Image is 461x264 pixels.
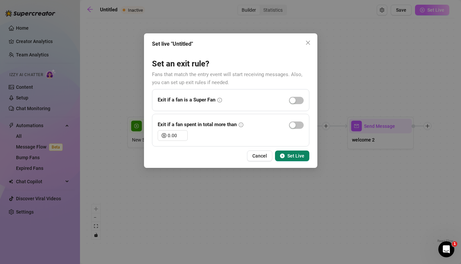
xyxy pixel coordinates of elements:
[252,153,267,159] span: Cancel
[158,121,237,127] strong: Exit if a fan spent in total more than
[280,154,285,158] span: play-circle
[247,151,272,161] button: Cancel
[287,153,304,159] span: Set Live
[438,241,454,257] iframe: Intercom live chat
[452,241,457,247] span: 1
[239,122,243,127] span: info-circle
[152,71,302,85] span: Fans that match the entry event will start receiving messages. Also, you can set up exit rules if...
[217,98,222,102] span: info-circle
[303,40,313,45] span: Close
[303,37,313,48] button: Close
[275,151,309,161] button: Set Live
[152,59,309,69] h3: Set an exit rule?
[152,40,309,48] div: Set live "Untitled"
[158,97,215,103] strong: Exit if a fan is a Super Fan
[305,40,311,45] span: close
